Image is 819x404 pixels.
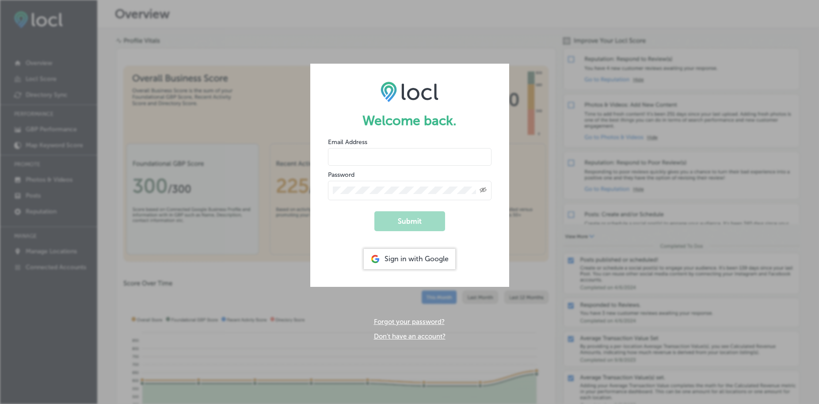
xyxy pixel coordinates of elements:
div: Sign in with Google [364,249,455,269]
label: Email Address [328,138,367,146]
span: Toggle password visibility [480,187,487,194]
a: Don't have an account? [374,332,446,340]
img: LOCL logo [381,81,438,102]
a: Forgot your password? [374,318,445,326]
label: Password [328,171,354,179]
button: Submit [374,211,445,231]
h1: Welcome back. [328,113,491,129]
